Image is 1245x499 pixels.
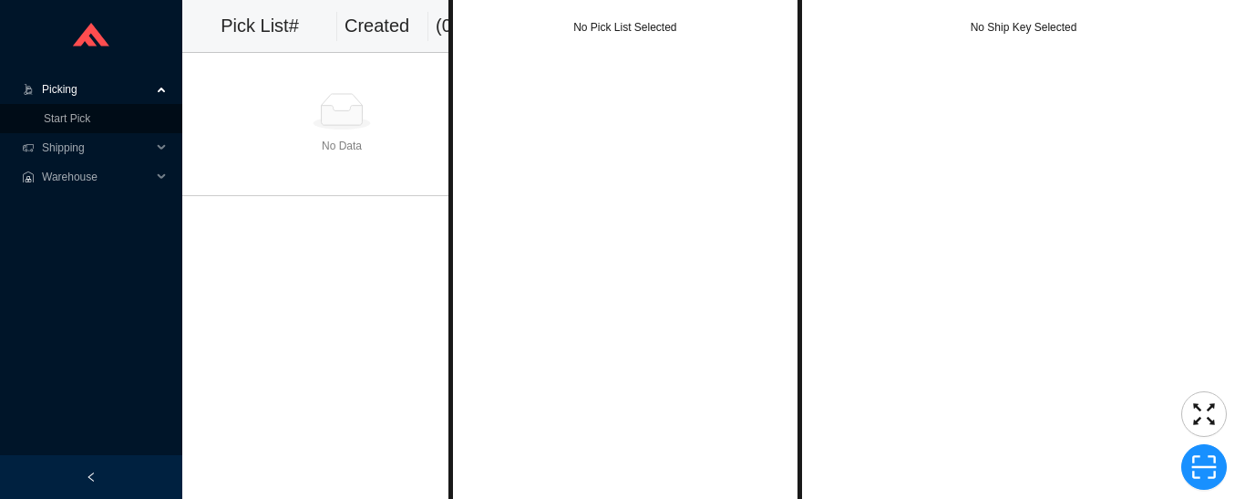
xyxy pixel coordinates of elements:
button: fullscreen [1181,391,1227,437]
span: Shipping [42,133,151,162]
span: Warehouse [42,162,151,192]
span: fullscreen [1182,400,1226,428]
div: ( 0 ) [436,11,494,41]
button: scan [1181,444,1227,490]
div: No Ship Key Selected [802,18,1245,36]
div: No Data [190,137,494,155]
span: Picking [42,75,151,104]
a: Start Pick [44,112,90,125]
span: left [86,472,97,483]
div: No Pick List Selected [453,18,798,36]
span: scan [1182,453,1226,481]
